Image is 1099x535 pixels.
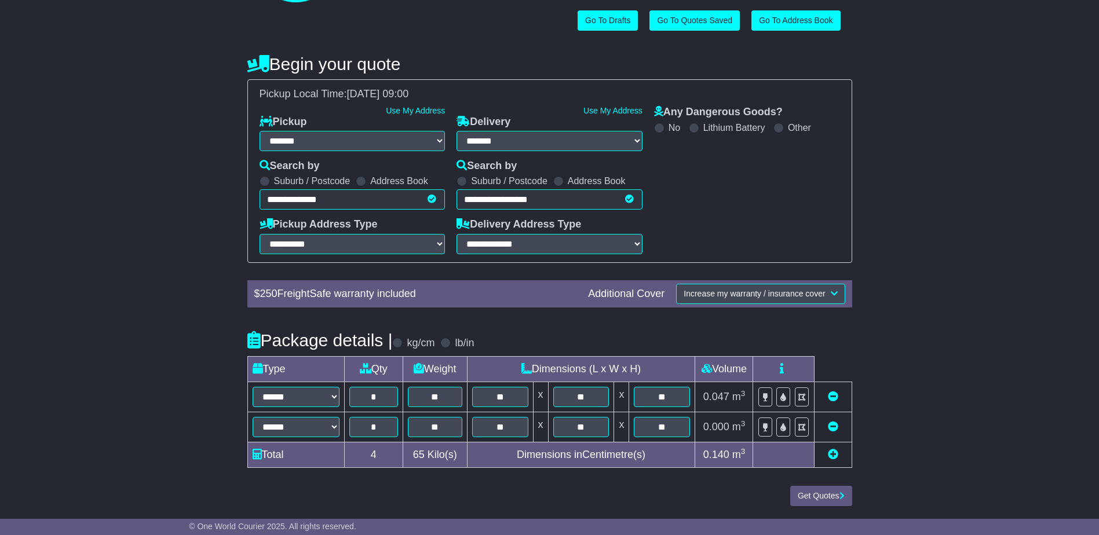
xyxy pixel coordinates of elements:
label: Search by [260,160,320,173]
td: Total [247,442,344,467]
td: Qty [344,356,403,382]
sup: 3 [741,419,746,428]
span: 250 [260,288,278,299]
td: Weight [403,356,467,382]
label: Pickup [260,116,307,129]
label: Other [788,122,811,133]
span: Increase my warranty / insurance cover [684,289,825,298]
td: Volume [695,356,753,382]
div: $ FreightSafe warranty included [249,288,583,301]
a: Add new item [828,449,838,460]
label: lb/in [455,337,474,350]
h4: Package details | [247,331,393,350]
span: 0.140 [703,449,729,460]
span: m [732,391,746,402]
span: 0.000 [703,421,729,433]
h4: Begin your quote [247,54,852,74]
td: x [533,382,548,412]
label: Suburb / Postcode [274,175,350,186]
td: x [614,382,629,412]
label: Lithium Battery [703,122,765,133]
td: x [533,412,548,442]
label: Search by [457,160,517,173]
label: Any Dangerous Goods? [654,106,783,119]
span: © One World Courier 2025. All rights reserved. [189,522,356,531]
td: x [614,412,629,442]
a: Remove this item [828,421,838,433]
label: kg/cm [407,337,435,350]
span: 0.047 [703,391,729,402]
td: Dimensions (L x W x H) [467,356,695,382]
label: No [669,122,680,133]
div: Additional Cover [582,288,670,301]
td: Type [247,356,344,382]
span: m [732,449,746,460]
a: Remove this item [828,391,838,402]
label: Delivery Address Type [457,218,581,231]
a: Use My Address [583,106,642,115]
td: Kilo(s) [403,442,467,467]
sup: 3 [741,447,746,456]
label: Suburb / Postcode [471,175,547,186]
a: Use My Address [386,106,445,115]
sup: 3 [741,389,746,398]
a: Go To Quotes Saved [649,10,740,31]
td: 4 [344,442,403,467]
a: Go To Drafts [578,10,638,31]
td: Dimensions in Centimetre(s) [467,442,695,467]
button: Get Quotes [790,486,852,506]
label: Address Book [370,175,428,186]
span: m [732,421,746,433]
span: [DATE] 09:00 [347,88,409,100]
div: Pickup Local Time: [254,88,846,101]
label: Pickup Address Type [260,218,378,231]
a: Go To Address Book [751,10,840,31]
button: Increase my warranty / insurance cover [676,284,845,304]
span: 65 [413,449,425,460]
label: Address Book [568,175,626,186]
label: Delivery [457,116,510,129]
